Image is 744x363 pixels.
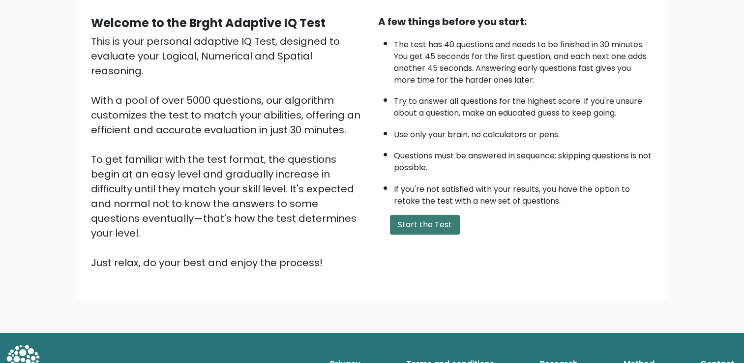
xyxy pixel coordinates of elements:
[394,91,654,119] li: Try to answer all questions for the highest score. If you're unsure about a question, make an edu...
[394,145,654,174] li: Questions must be answered in sequence; skipping questions is not possible.
[390,215,460,235] button: Start the Test
[378,14,654,29] div: A few things before you start:
[394,179,654,207] li: If you're not satisfied with your results, you have the option to retake the test with a new set ...
[91,34,366,270] div: This is your personal adaptive IQ Test, designed to evaluate your Logical, Numerical and Spatial ...
[394,124,654,141] li: Use only your brain, no calculators or pens.
[394,34,654,86] li: The test has 40 questions and needs to be finished in 30 minutes. You get 45 seconds for the firs...
[91,15,326,31] b: Welcome to the Brght Adaptive IQ Test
